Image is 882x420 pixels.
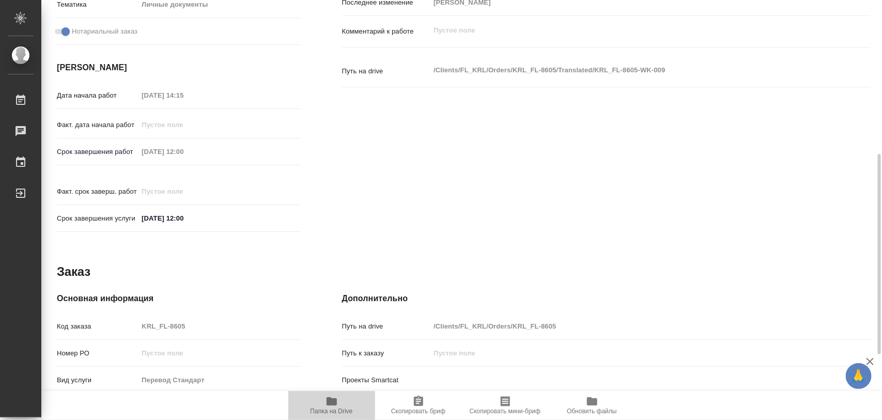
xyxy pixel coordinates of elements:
p: Путь на drive [342,66,430,76]
p: Номер РО [57,348,138,359]
input: Пустое поле [138,319,300,334]
p: Комментарий к работе [342,26,430,37]
p: Вид услуги [57,375,138,385]
input: Пустое поле [430,346,826,361]
p: Путь к заказу [342,348,430,359]
p: Факт. дата начала работ [57,120,138,130]
p: Срок завершения услуги [57,213,138,224]
button: Скопировать бриф [375,391,462,420]
input: Пустое поле [138,117,228,132]
span: Обновить файлы [567,408,617,415]
h4: Дополнительно [342,292,871,305]
button: Папка на Drive [288,391,375,420]
textarea: /Clients/FL_KRL/Orders/KRL_FL-8605/Translated/KRL_FL-8605-WK-009 [430,61,826,79]
h2: Заказ [57,263,90,280]
input: Пустое поле [138,346,300,361]
p: Срок завершения работ [57,147,138,157]
h4: Основная информация [57,292,301,305]
input: Пустое поле [138,144,228,159]
p: Путь на drive [342,321,430,332]
p: Проекты Smartcat [342,375,430,385]
p: Дата начала работ [57,90,138,101]
span: Скопировать мини-бриф [470,408,540,415]
p: Факт. срок заверш. работ [57,186,138,197]
span: Нотариальный заказ [72,26,137,37]
h4: [PERSON_NAME] [57,61,301,74]
span: Скопировать бриф [391,408,445,415]
input: Пустое поле [430,319,826,334]
button: Скопировать мини-бриф [462,391,549,420]
button: Обновить файлы [549,391,636,420]
input: ✎ Введи что-нибудь [138,211,228,226]
span: Папка на Drive [311,408,353,415]
p: Код заказа [57,321,138,332]
button: 🙏 [846,363,872,389]
input: Пустое поле [138,372,300,387]
input: Пустое поле [138,88,228,103]
span: 🙏 [850,365,868,387]
input: Пустое поле [138,184,228,199]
